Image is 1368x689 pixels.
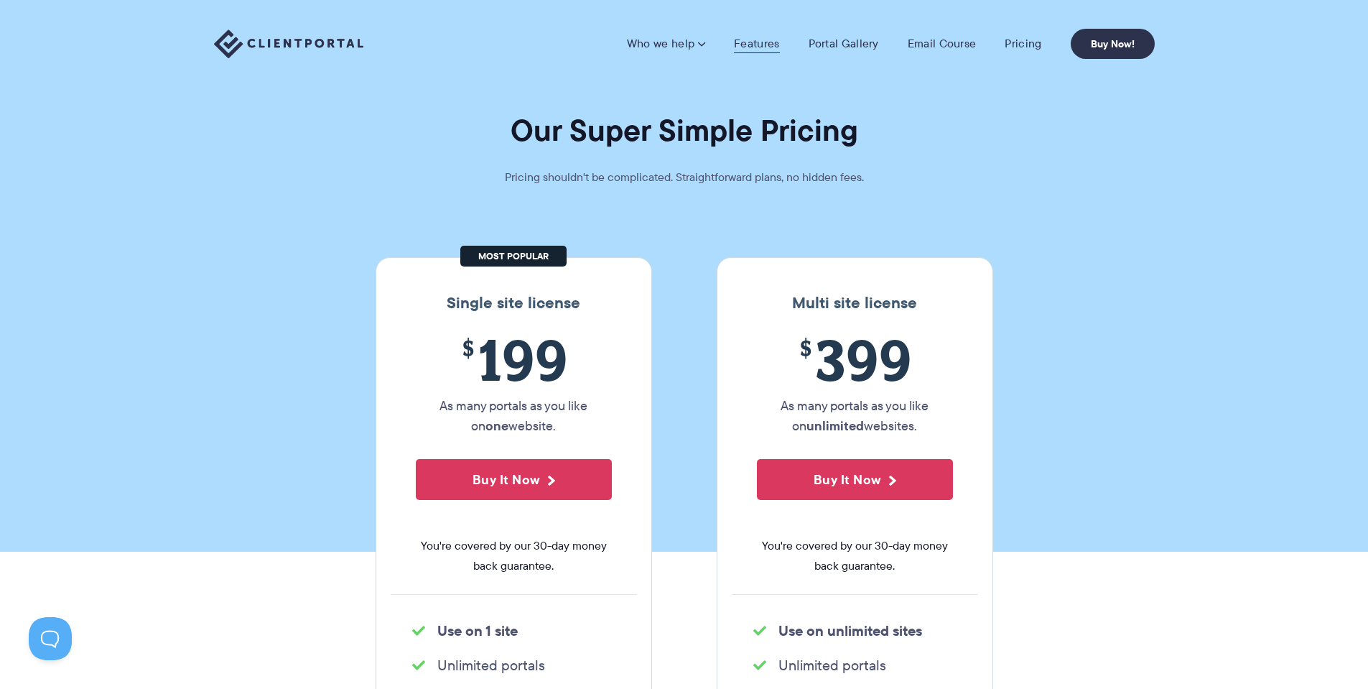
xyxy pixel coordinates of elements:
a: Who we help [627,37,705,51]
a: Pricing [1005,37,1041,51]
p: As many portals as you like on website. [416,396,612,436]
span: You're covered by our 30-day money back guarantee. [757,536,953,576]
strong: one [485,416,508,435]
a: Features [734,37,779,51]
a: Buy Now! [1071,29,1155,59]
li: Unlimited portals [412,655,615,675]
li: Unlimited portals [753,655,957,675]
strong: unlimited [806,416,864,435]
span: You're covered by our 30-day money back guarantee. [416,536,612,576]
button: Buy It Now [757,459,953,500]
strong: Use on unlimited sites [778,620,922,642]
span: 399 [757,327,953,392]
h3: Multi site license [732,294,978,313]
p: As many portals as you like on websites. [757,396,953,436]
strong: Use on 1 site [437,620,518,642]
p: Pricing shouldn't be complicated. Straightforward plans, no hidden fees. [469,167,900,188]
iframe: Toggle Customer Support [29,617,72,660]
span: 199 [416,327,612,392]
a: Email Course [908,37,977,51]
h3: Single site license [391,294,637,313]
a: Portal Gallery [809,37,879,51]
button: Buy It Now [416,459,612,500]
